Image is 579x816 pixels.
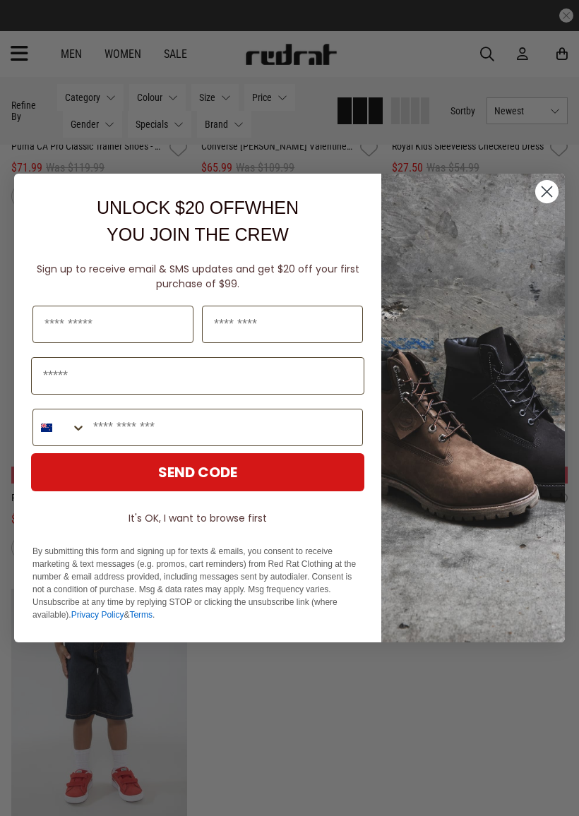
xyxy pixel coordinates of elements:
[71,610,124,620] a: Privacy Policy
[33,409,86,445] button: Search Countries
[32,306,193,343] input: First Name
[97,198,245,217] span: UNLOCK $20 OFF
[381,174,565,642] img: f7662613-148e-4c88-9575-6c6b5b55a647.jpeg
[107,224,289,244] span: YOU JOIN THE CREW
[535,179,559,204] button: Close dialog
[37,262,359,291] span: Sign up to receive email & SMS updates and get $20 off your first purchase of $99.
[41,422,52,433] img: New Zealand
[31,357,364,395] input: Email
[32,545,363,621] p: By submitting this form and signing up for texts & emails, you consent to receive marketing & tex...
[31,505,364,531] button: It's OK, I want to browse first
[11,6,54,48] button: Open LiveChat chat widget
[245,198,299,217] span: WHEN
[129,610,153,620] a: Terms
[31,453,364,491] button: SEND CODE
